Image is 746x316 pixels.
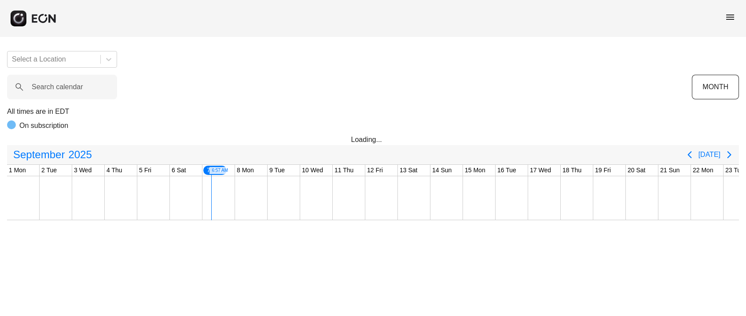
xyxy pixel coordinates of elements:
[235,165,256,176] div: 8 Mon
[333,165,355,176] div: 11 Thu
[105,165,124,176] div: 4 Thu
[463,165,487,176] div: 15 Mon
[268,165,287,176] div: 9 Tue
[7,165,28,176] div: 1 Mon
[351,134,395,145] div: Loading...
[725,12,735,22] span: menu
[365,165,385,176] div: 12 Fri
[593,165,613,176] div: 19 Fri
[528,165,553,176] div: 17 Wed
[398,165,419,176] div: 13 Sat
[137,165,153,176] div: 5 Fri
[202,165,228,176] div: 7 Sun
[698,147,720,163] button: [DATE]
[11,146,66,163] span: September
[496,165,518,176] div: 16 Tue
[40,165,59,176] div: 2 Tue
[720,146,738,163] button: Next page
[32,82,83,92] label: Search calendar
[300,165,325,176] div: 10 Wed
[724,165,746,176] div: 23 Tue
[692,75,739,99] button: MONTH
[691,165,715,176] div: 22 Mon
[72,165,93,176] div: 3 Wed
[430,165,453,176] div: 14 Sun
[681,146,698,163] button: Previous page
[8,146,97,163] button: September2025
[170,165,188,176] div: 6 Sat
[626,165,647,176] div: 20 Sat
[19,120,68,131] p: On subscription
[561,165,583,176] div: 18 Thu
[66,146,93,163] span: 2025
[658,165,681,176] div: 21 Sun
[7,106,739,117] p: All times are in EDT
